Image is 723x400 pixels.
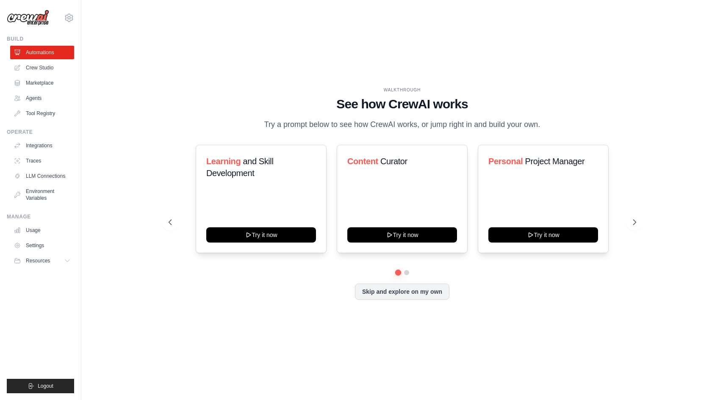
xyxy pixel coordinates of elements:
a: Crew Studio [10,61,74,74]
a: Traces [10,154,74,168]
a: Integrations [10,139,74,152]
span: Resources [26,257,50,264]
button: Try it now [206,227,316,243]
a: Environment Variables [10,185,74,205]
button: Try it now [488,227,598,243]
span: Project Manager [525,157,585,166]
div: Manage [7,213,74,220]
a: LLM Connections [10,169,74,183]
a: Settings [10,239,74,252]
div: WALKTHROUGH [169,87,636,93]
button: Try it now [347,227,457,243]
img: Logo [7,10,49,26]
a: Marketplace [10,76,74,90]
span: Personal [488,157,523,166]
a: Tool Registry [10,107,74,120]
span: Content [347,157,378,166]
span: and Skill Development [206,157,273,178]
span: Learning [206,157,241,166]
button: Skip and explore on my own [355,284,449,300]
button: Resources [10,254,74,268]
a: Agents [10,91,74,105]
div: Operate [7,129,74,135]
div: Build [7,36,74,42]
h1: See how CrewAI works [169,97,636,112]
span: Curator [380,157,407,166]
a: Usage [10,223,74,237]
a: Automations [10,46,74,59]
span: Logout [38,383,53,389]
button: Logout [7,379,74,393]
p: Try a prompt below to see how CrewAI works, or jump right in and build your own. [260,119,545,131]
